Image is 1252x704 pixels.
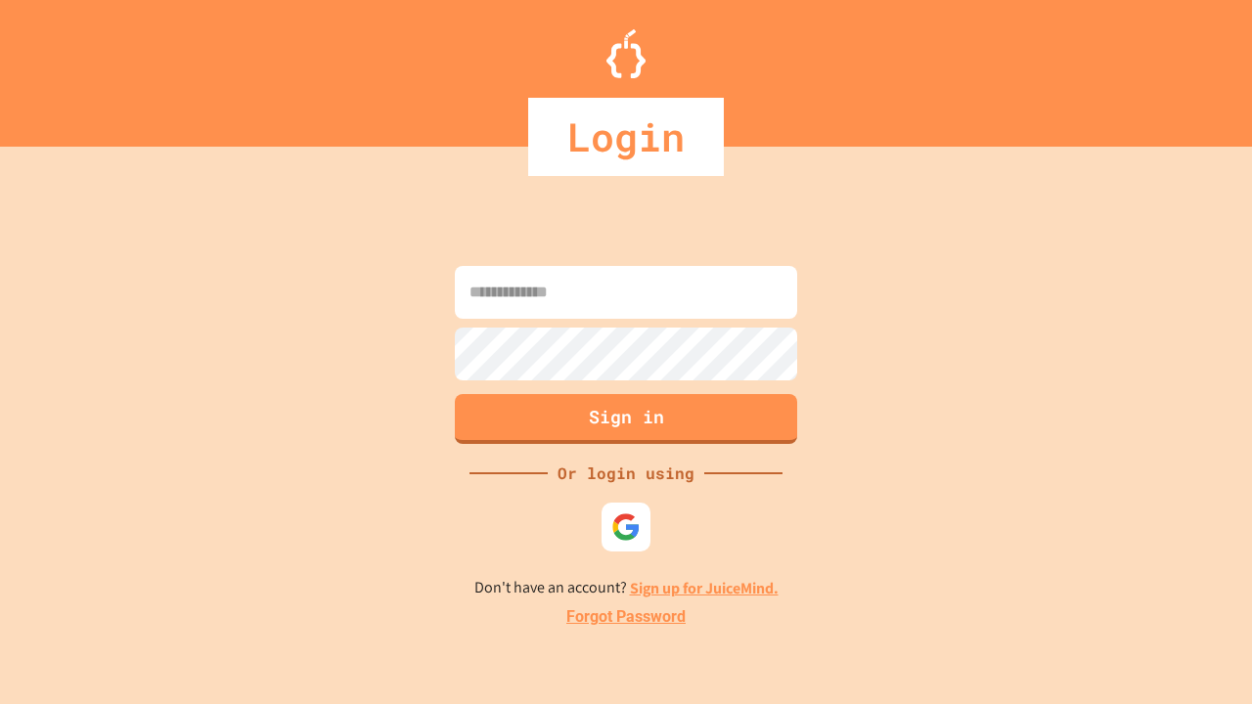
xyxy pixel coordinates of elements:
[566,605,686,629] a: Forgot Password
[630,578,779,598] a: Sign up for JuiceMind.
[474,576,779,600] p: Don't have an account?
[606,29,646,78] img: Logo.svg
[455,394,797,444] button: Sign in
[528,98,724,176] div: Login
[611,512,641,542] img: google-icon.svg
[548,462,704,485] div: Or login using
